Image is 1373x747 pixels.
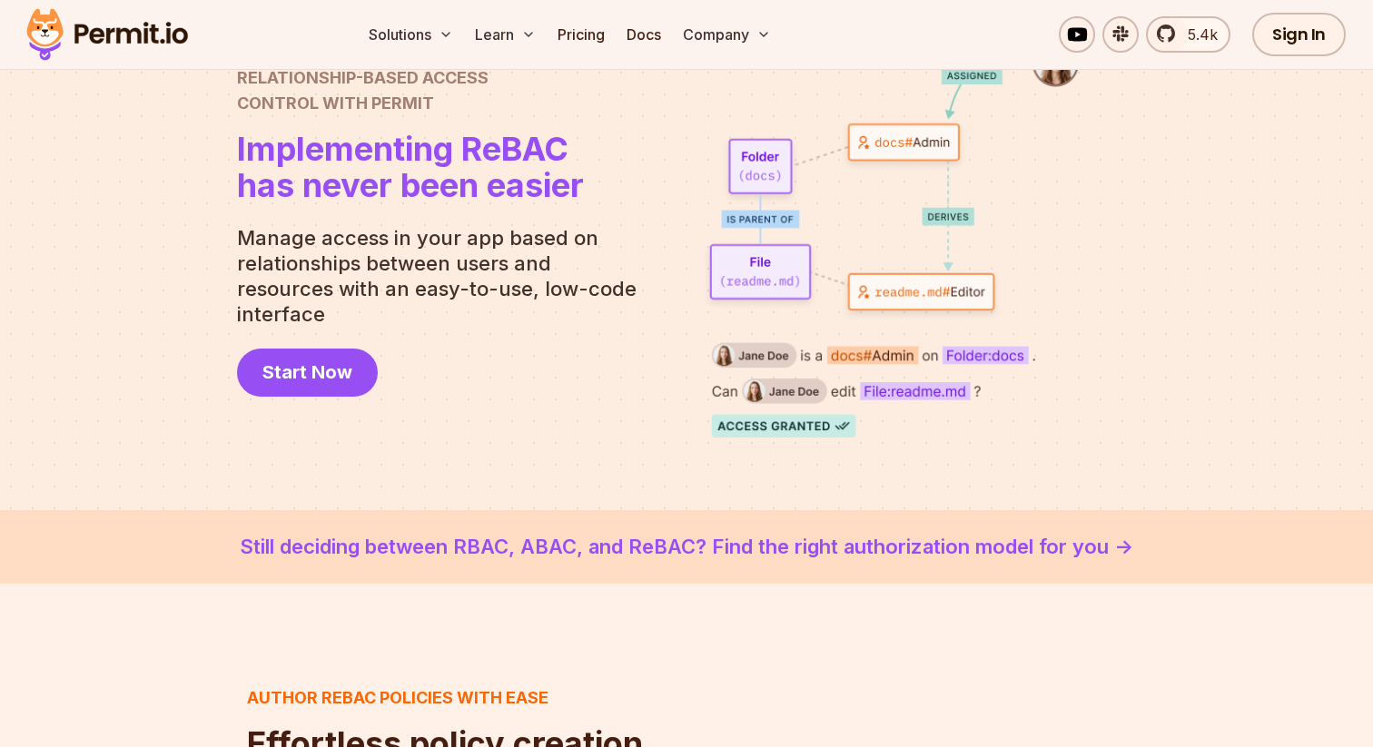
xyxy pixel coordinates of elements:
[18,4,196,65] img: Permit logo
[247,685,643,711] h3: Author ReBAC policies with ease
[237,225,651,327] p: Manage access in your app based on relationships between users and resources with an easy-to-use,...
[676,16,778,53] button: Company
[262,359,352,385] span: Start Now
[1252,13,1346,56] a: Sign In
[237,131,584,167] span: Implementing ReBAC
[468,16,543,53] button: Learn
[44,532,1329,562] a: Still deciding between RBAC, ABAC, and ReBAC? Find the right authorization model for you ->
[1177,24,1218,45] span: 5.4k
[361,16,460,53] button: Solutions
[619,16,668,53] a: Docs
[237,65,584,91] span: Relationship-Based Access
[1146,16,1230,53] a: 5.4k
[550,16,612,53] a: Pricing
[237,349,378,397] a: Start Now
[237,131,584,203] h1: has never been easier
[237,65,584,116] h2: Control with Permit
